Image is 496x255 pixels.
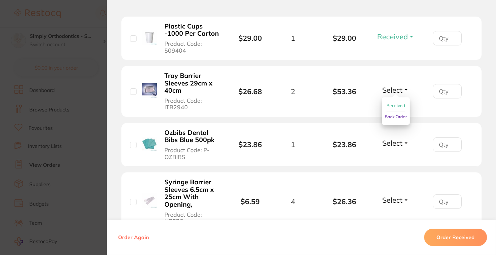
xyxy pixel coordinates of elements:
[433,31,462,45] input: Qty
[319,34,370,42] b: $29.00
[433,194,462,209] input: Qty
[291,34,295,42] span: 1
[380,195,411,205] button: Select
[382,139,402,148] span: Select
[387,103,405,108] span: Received
[382,195,402,205] span: Select
[291,197,295,206] span: 4
[433,137,462,152] input: Qty
[162,129,222,161] button: Ozbibs Dental Bibs Blue 500pk Product Code: P-OZBIBS
[291,140,295,149] span: 1
[162,22,222,54] button: Plastic Cups -1000 Per Carton Product Code: 509404
[162,178,222,225] button: Syringe Barrier Sleeves 6.5cm x 25cm With Opening, Product Code: HPSB3
[238,87,262,96] b: $26.68
[385,111,407,122] button: Back Order
[291,87,295,96] span: 2
[164,179,220,208] b: Syringe Barrier Sleeves 6.5cm x 25cm With Opening,
[319,87,370,96] b: $53.36
[382,85,402,94] span: Select
[142,83,157,98] img: Tray Barrier Sleeves 29cm x 40cm
[380,139,411,148] button: Select
[238,34,262,43] b: $29.00
[116,234,151,241] button: Order Again
[385,114,407,119] span: Back Order
[380,85,411,94] button: Select
[424,229,487,246] button: Order Received
[164,97,220,111] span: Product Code: ITB2940
[377,32,408,41] span: Received
[142,193,157,208] img: Syringe Barrier Sleeves 6.5cm x 25cm With Opening,
[319,197,370,206] b: $26.36
[164,211,220,225] span: Product Code: HPSB3
[142,30,157,45] img: Plastic Cups -1000 Per Carton
[164,147,220,160] span: Product Code: P-OZBIBS
[387,100,405,111] button: Received
[319,140,370,149] b: $23.86
[375,32,417,41] button: Received
[164,72,220,94] b: Tray Barrier Sleeves 29cm x 40cm
[433,84,462,98] input: Qty
[164,23,220,38] b: Plastic Cups -1000 Per Carton
[162,72,222,111] button: Tray Barrier Sleeves 29cm x 40cm Product Code: ITB2940
[164,40,220,54] span: Product Code: 509404
[142,137,157,151] img: Ozbibs Dental Bibs Blue 500pk
[164,129,220,144] b: Ozbibs Dental Bibs Blue 500pk
[241,197,260,206] b: $6.59
[238,140,262,149] b: $23.86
